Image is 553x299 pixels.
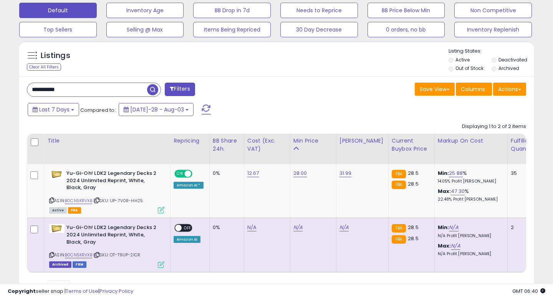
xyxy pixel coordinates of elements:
[280,22,358,37] button: 30 Day Decrease
[408,169,419,177] span: 28.5
[451,188,465,195] a: 47.30
[193,3,271,18] button: BB Drop in 7d
[461,85,485,93] span: Columns
[408,235,419,242] span: 28.5
[293,224,303,231] a: N/A
[392,235,406,244] small: FBA
[93,252,140,258] span: | SKU: OT-T9UP-2ICR
[65,252,92,258] a: B0CN5KRVXB
[49,261,71,268] span: Listings that have been deleted from Seller Central
[213,137,241,153] div: BB Share 24h.
[438,233,502,239] p: N/A Profit [PERSON_NAME]
[511,137,537,153] div: Fulfillable Quantity
[438,169,449,177] b: Min:
[119,103,194,116] button: [DATE]-28 - Aug-03
[512,287,545,295] span: 2025-08-14 06:40 GMT
[280,3,358,18] button: Needs to Reprice
[49,224,164,267] div: ASIN:
[408,180,419,188] span: 28.5
[247,137,287,153] div: Cost (Exc. VAT)
[8,288,133,295] div: seller snap | |
[451,242,460,250] a: N/A
[213,224,238,231] div: 0%
[193,22,271,37] button: Items Being Repriced
[49,170,164,213] div: ASIN:
[339,224,349,231] a: N/A
[434,134,507,164] th: The percentage added to the cost of goods (COGS) that forms the calculator for Min & Max prices.
[47,137,167,145] div: Title
[106,3,184,18] button: Inventory Age
[438,242,451,249] b: Max:
[339,137,385,145] div: [PERSON_NAME]
[392,170,406,178] small: FBA
[438,188,451,195] b: Max:
[174,236,200,243] div: Amazon AI
[392,137,431,153] div: Current Buybox Price
[454,22,532,37] button: Inventory Replenish
[368,3,445,18] button: BB Price Below Min
[19,3,97,18] button: Default
[449,169,463,177] a: 25.88
[174,182,204,189] div: Amazon AI *
[498,56,527,63] label: Deactivated
[49,207,67,214] span: All listings currently available for purchase on Amazon
[66,224,160,248] b: Yu-Gi-Oh! LDK2 Legendary Decks 2 2024 Unlimited Reprint, White, Black, Gray
[392,224,406,233] small: FBA
[462,123,526,130] div: Displaying 1 to 2 of 2 items
[438,251,502,257] p: N/A Profit [PERSON_NAME]
[49,170,65,179] img: 31r0iGcmx3L._SL40_.jpg
[408,224,419,231] span: 28.5
[455,56,470,63] label: Active
[65,198,92,204] a: B0CN5KRVXB
[49,224,65,233] img: 31r0iGcmx3L._SL40_.jpg
[99,287,133,295] a: Privacy Policy
[511,224,535,231] div: 2
[33,283,88,290] span: Show: entries
[80,106,116,114] span: Compared to:
[511,170,535,177] div: 35
[66,170,160,193] b: Yu-Gi-Oh! LDK2 Legendary Decks 2 2024 Unlimited Reprint, White, Black, Gray
[498,65,519,71] label: Archived
[392,181,406,189] small: FBA
[454,3,532,18] button: Non Competitive
[68,207,81,214] span: FBA
[8,287,36,295] strong: Copyright
[41,50,70,61] h5: Listings
[415,83,455,96] button: Save View
[106,22,184,37] button: Selling @ Max
[165,83,195,96] button: Filters
[438,179,502,184] p: 14.05% Profit [PERSON_NAME]
[438,137,504,145] div: Markup on Cost
[247,169,259,177] a: 12.67
[456,83,492,96] button: Columns
[73,261,86,268] span: FBM
[293,169,307,177] a: 28.00
[368,22,445,37] button: 0 orders, no bb
[19,22,97,37] button: Top Sellers
[293,137,333,145] div: Min Price
[174,137,206,145] div: Repricing
[247,224,257,231] a: N/A
[39,106,70,113] span: Last 7 Days
[455,65,483,71] label: Out of Stock
[27,63,61,71] div: Clear All Filters
[191,171,204,177] span: OFF
[339,169,352,177] a: 31.99
[493,83,526,96] button: Actions
[28,103,79,116] button: Last 7 Days
[438,170,502,184] div: %
[449,48,534,55] p: Listing States:
[438,224,449,231] b: Min:
[438,197,502,202] p: 22.48% Profit [PERSON_NAME]
[175,171,185,177] span: ON
[449,224,458,231] a: N/A
[93,198,143,204] span: | SKU: UP-7V0R-HH25
[213,170,238,177] div: 0%
[66,287,98,295] a: Terms of Use
[438,188,502,202] div: %
[182,225,194,231] span: OFF
[130,106,184,113] span: [DATE]-28 - Aug-03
